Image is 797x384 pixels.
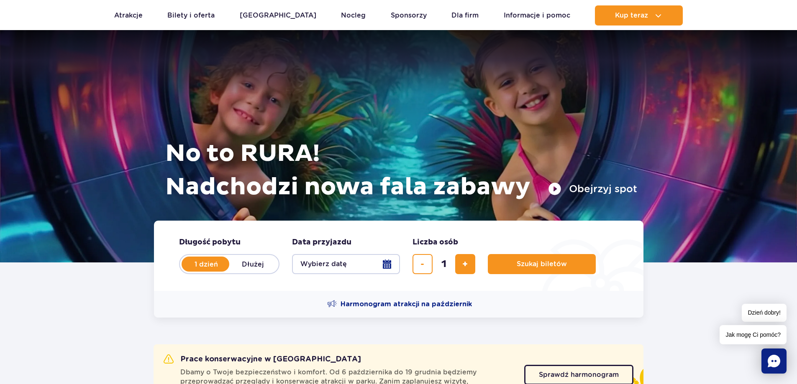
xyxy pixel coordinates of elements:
span: Długość pobytu [179,237,241,247]
a: Sponsorzy [391,5,427,25]
button: Obejrzyj spot [548,182,637,196]
button: Wybierz datę [292,254,400,274]
input: liczba biletów [434,254,454,274]
span: Data przyjazdu [292,237,351,247]
h2: Prace konserwacyjne w [GEOGRAPHIC_DATA] [164,354,361,364]
a: Nocleg [341,5,366,25]
span: Dzień dobry! [742,304,787,322]
label: Dłużej [229,255,277,273]
a: Informacje i pomoc [504,5,570,25]
span: Szukaj biletów [517,260,567,268]
button: usuń bilet [413,254,433,274]
form: Planowanie wizyty w Park of Poland [154,221,643,291]
a: Dla firm [451,5,479,25]
a: Bilety i oferta [167,5,215,25]
button: Kup teraz [595,5,683,25]
a: Harmonogram atrakcji na październik [327,299,472,309]
span: Sprawdź harmonogram [539,371,619,378]
span: Jak mogę Ci pomóc? [720,325,787,344]
a: [GEOGRAPHIC_DATA] [240,5,316,25]
span: Liczba osób [413,237,458,247]
button: dodaj bilet [455,254,475,274]
span: Harmonogram atrakcji na październik [341,300,472,309]
span: Kup teraz [615,12,648,19]
a: Atrakcje [114,5,143,25]
h1: No to RURA! Nadchodzi nowa fala zabawy [165,137,637,204]
label: 1 dzień [182,255,230,273]
button: Szukaj biletów [488,254,596,274]
div: Chat [761,348,787,374]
